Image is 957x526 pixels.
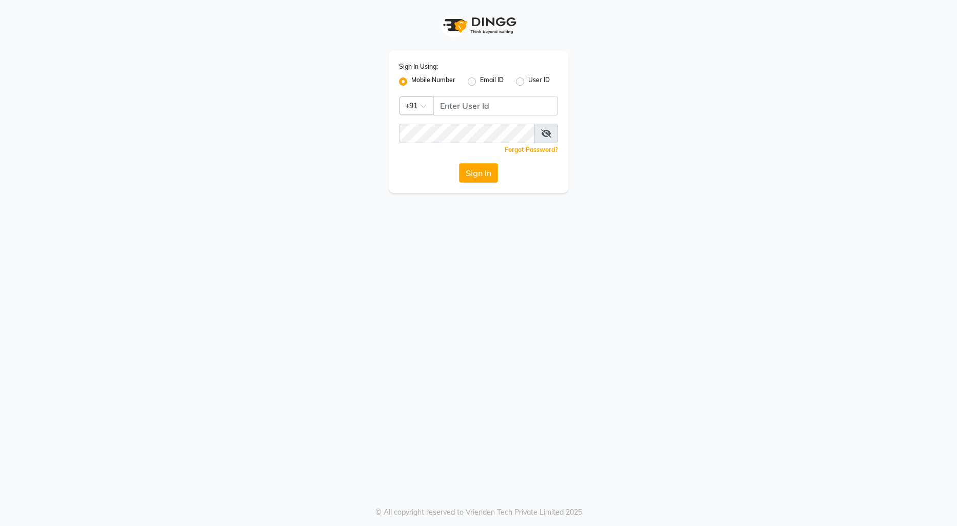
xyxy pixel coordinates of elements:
label: Sign In Using: [399,62,438,71]
label: Mobile Number [411,75,455,88]
input: Username [433,96,558,115]
input: Username [399,124,535,143]
a: Forgot Password? [505,146,558,153]
img: logo1.svg [437,10,520,41]
label: User ID [528,75,550,88]
label: Email ID [480,75,504,88]
button: Sign In [459,163,498,183]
